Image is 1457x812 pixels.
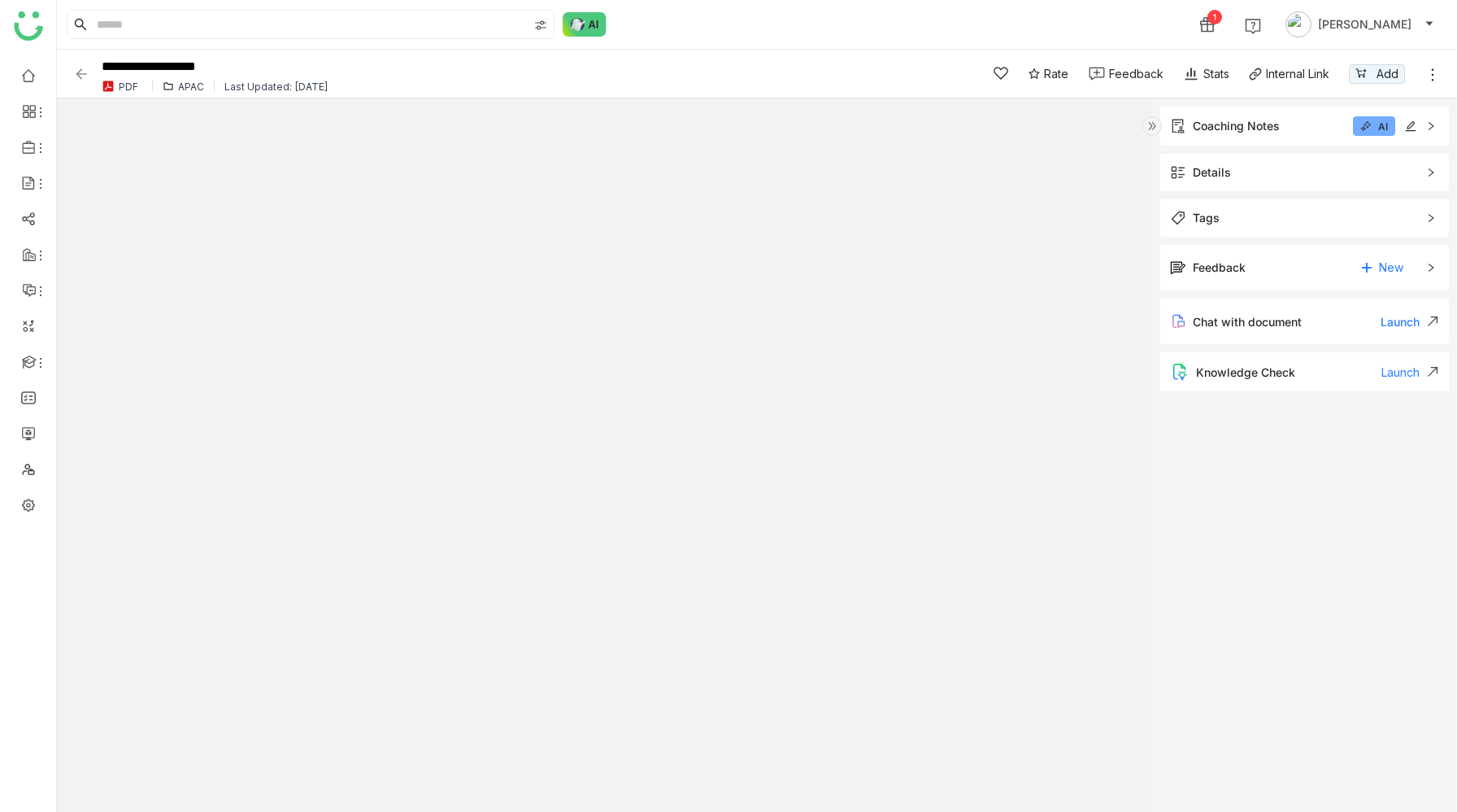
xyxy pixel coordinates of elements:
[1109,65,1163,82] div: Feedback
[1381,365,1439,379] div: Launch
[1285,11,1311,37] img: avatar
[1160,199,1449,237] div: Tags
[534,19,547,32] img: search-type.svg
[1349,64,1405,84] button: Add
[1160,154,1449,191] div: Details
[1193,315,1302,329] span: Chat with document
[1353,116,1395,136] button: AI
[163,81,174,92] img: folder.svg
[73,66,89,82] img: back
[102,80,115,93] img: pdf.svg
[1089,67,1105,81] img: feedback-1.svg
[1381,315,1439,329] div: Launch
[563,12,607,37] img: ask-buddy-normal.svg
[1044,65,1068,82] span: Rate
[1183,65,1229,82] div: Stats
[1193,209,1220,227] div: Tags
[1193,259,1246,277] div: Feedback
[1160,245,1449,290] div: FeedbackNew
[1378,120,1388,133] span: AI
[119,81,138,93] div: PDF
[178,81,204,93] div: APAC
[1207,10,1222,24] div: 1
[1193,117,1280,135] div: Coaching Notes
[1193,164,1231,181] div: Details
[1379,255,1403,280] span: New
[1266,65,1329,82] div: Internal Link
[1282,11,1437,37] button: [PERSON_NAME]
[1183,66,1199,82] img: stats.svg
[14,11,43,41] img: logo
[1377,65,1398,83] span: Add
[224,81,328,93] div: Last Updated: [DATE]
[1245,18,1261,34] img: help.svg
[1160,107,1449,146] div: Coaching NotesAI
[1196,365,1295,379] div: Knowledge Check
[1318,15,1411,33] span: [PERSON_NAME]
